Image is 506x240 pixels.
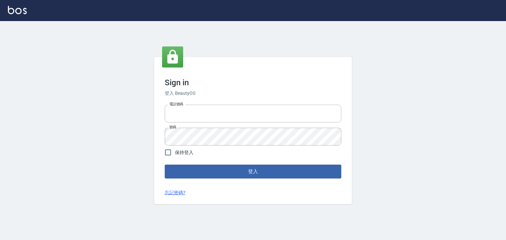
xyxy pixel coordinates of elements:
[165,78,341,87] h3: Sign in
[165,165,341,178] button: 登入
[175,149,193,156] span: 保持登入
[165,189,185,196] a: 忘記密碼?
[169,102,183,107] label: 電話號碼
[165,90,341,97] h6: 登入 BeautyOS
[169,125,176,130] label: 密碼
[8,6,27,14] img: Logo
